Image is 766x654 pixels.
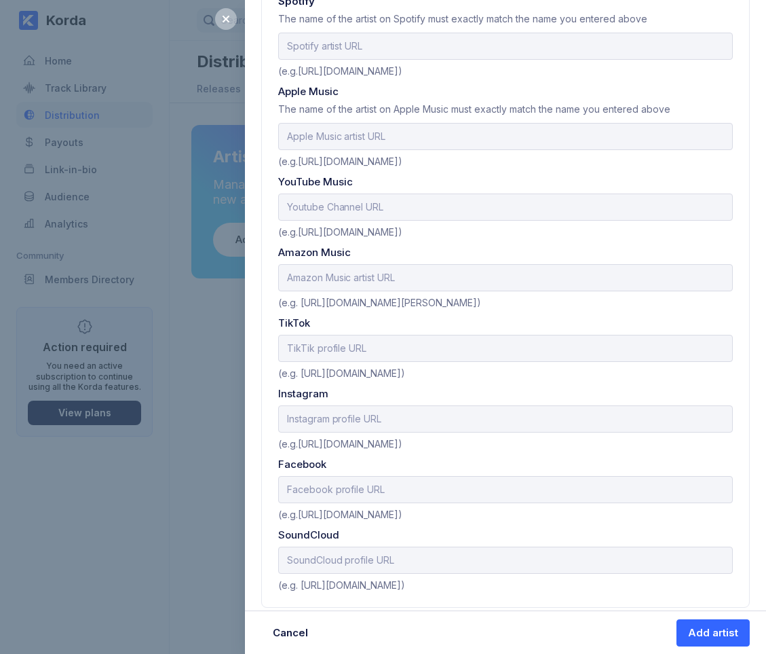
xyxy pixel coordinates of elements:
[261,619,320,647] button: Cancel
[273,626,308,640] div: Cancel
[278,547,733,574] input: SoundCloud profile URL
[278,503,733,520] div: (e.g.[URL][DOMAIN_NAME])
[278,175,733,188] div: YouTube Music
[278,150,733,167] div: (e.g.[URL][DOMAIN_NAME])
[278,458,733,471] div: Facebook
[278,362,733,379] div: (e.g. [URL][DOMAIN_NAME])
[278,221,733,238] div: (e.g.[URL][DOMAIN_NAME])
[278,194,733,221] input: Youtube Channel URL
[278,246,733,259] div: Amazon Music
[278,60,733,77] div: (e.g.[URL][DOMAIN_NAME])
[278,335,733,362] input: TikTik profile URL
[688,626,738,640] div: Add artist
[278,574,733,591] div: (e.g. [URL][DOMAIN_NAME])
[278,291,733,308] div: (e.g. [URL][DOMAIN_NAME][PERSON_NAME])
[278,316,733,329] div: TikTok
[278,405,733,433] input: Instagram profile URL
[278,264,733,291] input: Amazon Music artist URL
[676,619,750,647] button: Add artist
[278,123,733,150] input: Apple Music artist URL
[278,528,733,541] div: SoundCloud
[278,13,733,33] div: The name of the artist on Spotify must exactly match the name you entered above
[278,103,733,123] div: The name of the artist on Apple Music must exactly match the name you entered above
[278,85,733,98] div: Apple Music
[278,476,733,503] input: Facebook profile URL
[278,387,733,400] div: Instagram
[278,433,733,450] div: (e.g.[URL][DOMAIN_NAME])
[278,33,733,60] input: Spotify artist URL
